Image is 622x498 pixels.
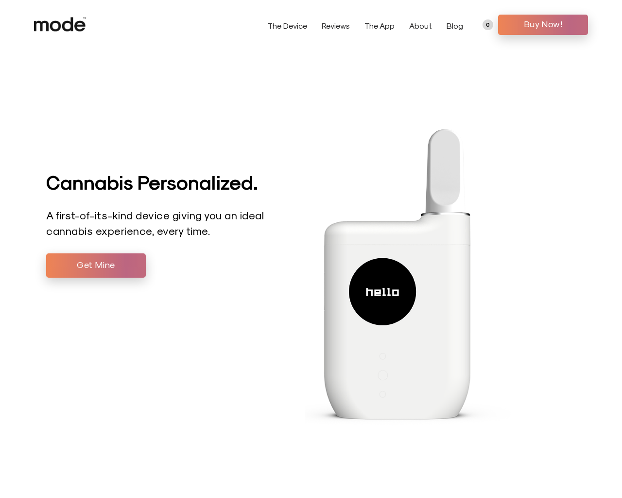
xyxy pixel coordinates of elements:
a: Blog [447,21,463,30]
span: Buy Now! [505,17,581,31]
span: Get Mine [53,257,138,272]
a: About [409,21,432,30]
a: Reviews [322,21,350,30]
a: The Device [268,21,307,30]
a: The App [364,21,395,30]
a: 0 [483,19,493,30]
a: Get Mine [46,253,146,278]
h1: Cannabis Personalized. [46,170,305,193]
p: A first-of-its-kind device giving you an ideal cannabis experience, every time. [46,208,267,239]
a: Buy Now! [498,15,588,35]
